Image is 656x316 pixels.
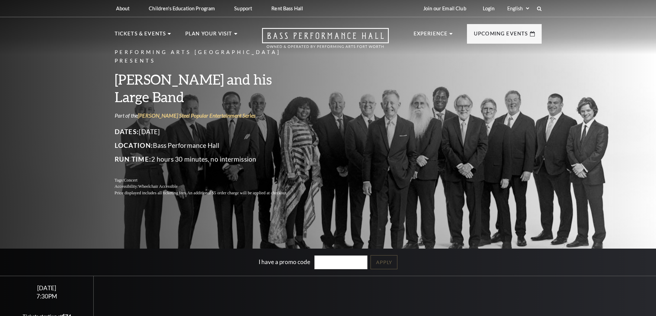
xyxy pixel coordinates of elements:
[115,126,304,137] p: [DATE]
[124,178,137,183] span: Concert
[187,190,287,195] span: An additional $5 order charge will be applied at checkout.
[115,190,304,196] p: Price displayed includes all ticketing fees.
[115,141,153,149] span: Location:
[115,177,304,184] p: Tags:
[414,30,448,42] p: Experience
[138,112,256,119] a: [PERSON_NAME] Steel Popular Entertainment Series
[115,112,304,119] p: Part of the
[474,30,528,42] p: Upcoming Events
[259,258,310,265] label: I have a promo code
[234,6,252,11] p: Support
[138,184,177,189] span: Wheelchair Accessible
[115,70,304,106] h3: [PERSON_NAME] and his Large Band
[115,154,304,165] p: 2 hours 30 minutes, no intermission
[115,128,139,135] span: Dates:
[8,293,85,299] div: 7:30PM
[115,155,152,163] span: Run Time:
[271,6,303,11] p: Rent Bass Hall
[115,48,304,65] p: Performing Arts [GEOGRAPHIC_DATA] Presents
[115,140,304,151] p: Bass Performance Hall
[116,6,130,11] p: About
[8,284,85,292] div: [DATE]
[149,6,215,11] p: Children's Education Program
[506,5,530,12] select: Select:
[115,183,304,190] p: Accessibility:
[115,30,166,42] p: Tickets & Events
[185,30,232,42] p: Plan Your Visit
